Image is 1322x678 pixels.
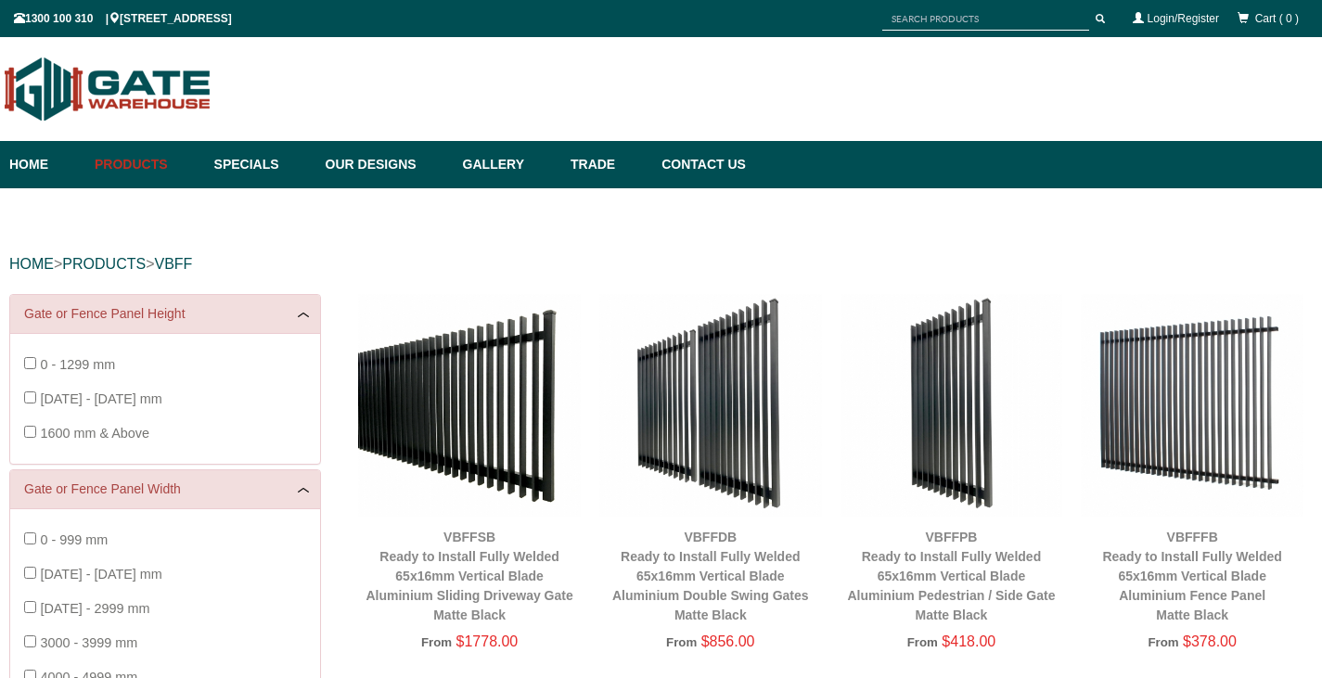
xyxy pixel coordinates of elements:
[1148,12,1219,25] a: Login/Register
[652,141,746,188] a: Contact Us
[40,426,149,441] span: 1600 mm & Above
[561,141,652,188] a: Trade
[366,530,572,622] a: VBFFSBReady to Install Fully Welded 65x16mm Vertical BladeAluminium Sliding Driveway GateMatte Black
[1183,633,1237,649] span: $378.00
[942,633,995,649] span: $418.00
[85,141,205,188] a: Products
[666,635,697,649] span: From
[9,256,54,272] a: HOME
[599,294,822,517] img: VBFFDB - Ready to Install Fully Welded 65x16mm Vertical Blade - Aluminium Double Swing Gates - Ma...
[24,480,306,499] a: Gate or Fence Panel Width
[358,294,581,517] img: VBFFSB - Ready to Install Fully Welded 65x16mm Vertical Blade - Aluminium Sliding Driveway Gate -...
[421,635,452,649] span: From
[40,532,108,547] span: 0 - 999 mm
[9,141,85,188] a: Home
[316,141,454,188] a: Our Designs
[40,601,149,616] span: [DATE] - 2999 mm
[205,141,316,188] a: Specials
[701,633,755,649] span: $856.00
[1102,530,1281,622] a: VBFFFBReady to Install Fully Welded 65x16mm Vertical BladeAluminium Fence PanelMatte Black
[456,633,519,649] span: $1778.00
[612,530,809,622] a: VBFFDBReady to Install Fully Welded 65x16mm Vertical BladeAluminium Double Swing GatesMatte Black
[154,256,192,272] a: vbff
[907,635,938,649] span: From
[847,530,1055,622] a: VBFFPBReady to Install Fully Welded 65x16mm Vertical BladeAluminium Pedestrian / Side GateMatte B...
[40,635,137,650] span: 3000 - 3999 mm
[62,256,146,272] a: PRODUCTS
[1255,12,1299,25] span: Cart ( 0 )
[1148,635,1178,649] span: From
[1081,294,1303,517] img: VBFFFB - Ready to Install Fully Welded 65x16mm Vertical Blade - Aluminium Fence Panel - Matte Bla...
[40,357,115,372] span: 0 - 1299 mm
[9,235,1313,294] div: > >
[40,391,161,406] span: [DATE] - [DATE] mm
[841,294,1063,517] img: VBFFPB - Ready to Install Fully Welded 65x16mm Vertical Blade - Aluminium Pedestrian / Side Gate ...
[24,304,306,324] a: Gate or Fence Panel Height
[40,567,161,582] span: [DATE] - [DATE] mm
[882,7,1089,31] input: SEARCH PRODUCTS
[14,12,232,25] span: 1300 100 310 | [STREET_ADDRESS]
[454,141,561,188] a: Gallery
